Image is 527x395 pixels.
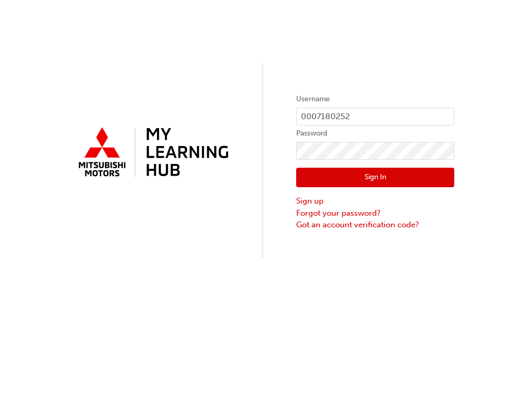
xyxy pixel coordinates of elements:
a: Sign up [296,195,454,207]
button: Sign In [296,168,454,188]
a: Got an account verification code? [296,219,454,231]
a: Forgot your password? [296,207,454,219]
label: Username [296,93,454,105]
label: Password [296,127,454,140]
input: Username [296,108,454,126]
img: mmal [73,123,231,183]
